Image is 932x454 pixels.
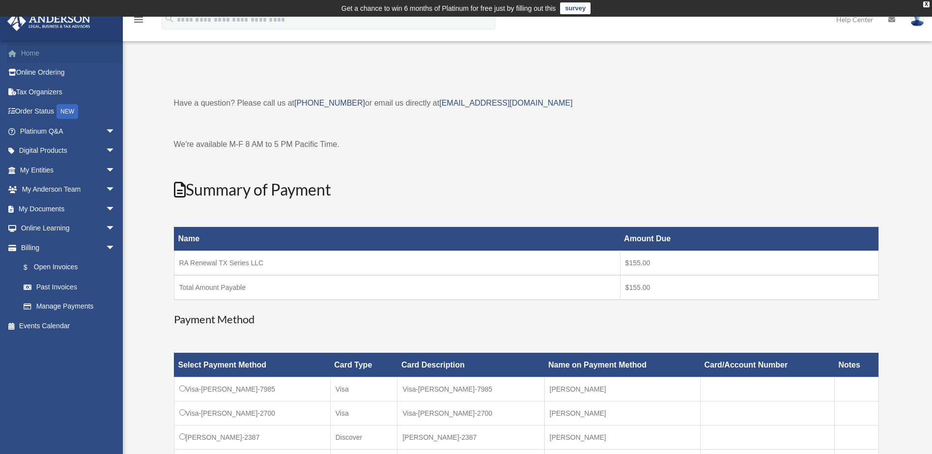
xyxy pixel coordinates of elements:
th: Amount Due [620,227,878,251]
a: Digital Productsarrow_drop_down [7,141,130,161]
p: We're available M-F 8 AM to 5 PM Pacific Time. [174,138,879,151]
a: Online Learningarrow_drop_down [7,219,130,238]
td: [PERSON_NAME]-2387 [174,425,330,449]
th: Select Payment Method [174,353,330,377]
a: Manage Payments [14,297,125,316]
h2: Summary of Payment [174,179,879,201]
td: RA Renewal TX Series LLC [174,251,620,276]
img: Anderson Advisors Platinum Portal [4,12,93,31]
th: Card/Account Number [700,353,834,377]
a: menu [133,17,144,26]
a: My Documentsarrow_drop_down [7,199,130,219]
span: arrow_drop_down [106,121,125,142]
div: NEW [56,104,78,119]
a: My Entitiesarrow_drop_down [7,160,130,180]
span: arrow_drop_down [106,238,125,258]
td: [PERSON_NAME]-2387 [397,425,544,449]
td: Visa [330,377,397,401]
td: [PERSON_NAME] [544,401,700,425]
th: Notes [834,353,878,377]
td: Visa-[PERSON_NAME]-2700 [174,401,330,425]
td: Visa-[PERSON_NAME]-7985 [397,377,544,401]
td: $155.00 [620,251,878,276]
td: Visa [330,401,397,425]
th: Card Type [330,353,397,377]
th: Name on Payment Method [544,353,700,377]
a: [EMAIL_ADDRESS][DOMAIN_NAME] [439,99,572,107]
img: User Pic [910,12,925,27]
p: Have a question? Please call us at or email us directly at [174,96,879,110]
span: arrow_drop_down [106,141,125,161]
div: close [923,1,930,7]
span: arrow_drop_down [106,199,125,219]
span: arrow_drop_down [106,219,125,239]
a: Order StatusNEW [7,102,130,122]
a: Platinum Q&Aarrow_drop_down [7,121,130,141]
a: $Open Invoices [14,257,120,278]
a: Billingarrow_drop_down [7,238,125,257]
a: survey [560,2,591,14]
span: arrow_drop_down [106,160,125,180]
a: Events Calendar [7,316,130,336]
span: $ [29,261,34,274]
a: My Anderson Teamarrow_drop_down [7,180,130,199]
td: [PERSON_NAME] [544,425,700,449]
th: Card Description [397,353,544,377]
td: Total Amount Payable [174,275,620,300]
i: search [164,13,175,24]
a: [PHONE_NUMBER] [294,99,365,107]
a: Past Invoices [14,277,125,297]
td: Discover [330,425,397,449]
a: Online Ordering [7,63,130,83]
th: Name [174,227,620,251]
td: Visa-[PERSON_NAME]-7985 [174,377,330,401]
td: $155.00 [620,275,878,300]
td: Visa-[PERSON_NAME]-2700 [397,401,544,425]
i: menu [133,14,144,26]
div: Get a chance to win 6 months of Platinum for free just by filling out this [341,2,556,14]
h3: Payment Method [174,312,879,327]
span: arrow_drop_down [106,180,125,200]
a: Tax Organizers [7,82,130,102]
td: [PERSON_NAME] [544,377,700,401]
a: Home [7,43,130,63]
